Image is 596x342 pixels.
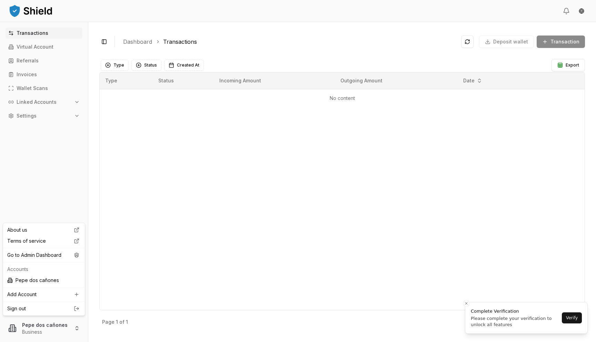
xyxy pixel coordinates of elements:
div: Go to Admin Dashboard [4,250,83,261]
a: Sign out [7,305,81,312]
a: Terms of service [4,235,83,247]
p: Accounts [7,266,81,273]
a: Add Account [4,289,83,300]
div: Pepe dos cañones [4,275,83,286]
a: About us [4,224,83,235]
